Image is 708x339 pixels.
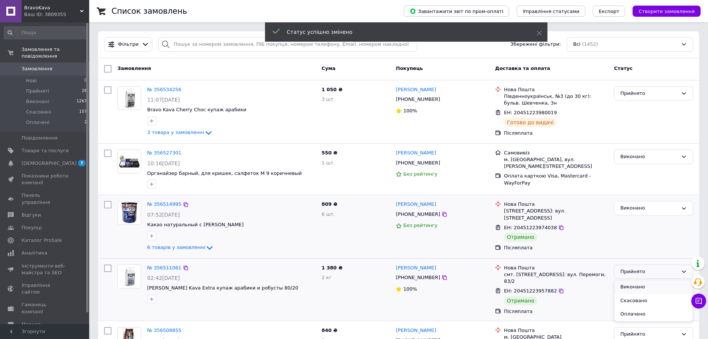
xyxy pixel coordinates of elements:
div: Отримано [504,296,537,305]
a: [PERSON_NAME] [396,150,436,157]
a: Фото товару [117,201,141,225]
span: Покупець [396,65,423,71]
a: № 356508855 [147,327,181,333]
span: Органайзер барный, для кришек, салфеток M 9 коричневый [147,170,302,176]
a: Фото товару [117,150,141,173]
span: Нові [26,77,37,84]
span: 157 [79,109,87,115]
div: [STREET_ADDRESS]: вул. [STREET_ADDRESS] [504,208,608,221]
span: Повідомлення [22,135,58,141]
span: Товари та послуги [22,147,69,154]
div: Виконано [620,204,678,212]
span: 100% [403,286,417,292]
a: 6 товарів у замовленні [147,244,214,250]
a: [PERSON_NAME] [396,265,436,272]
a: [PERSON_NAME] [396,86,436,93]
a: Какао натуральный с [PERSON_NAME] [147,222,244,227]
a: 3 товара у замовленні [147,129,213,135]
a: № 356514995 [147,201,181,207]
span: Замовлення [22,65,52,72]
div: Самовивіз [504,150,608,156]
span: Покупці [22,224,42,231]
div: Післяплата [504,244,608,251]
button: Управління статусами [517,6,585,17]
div: Ваш ID: 3809355 [24,11,89,18]
span: 11:07[DATE] [147,97,180,103]
span: Створити замовлення [639,9,695,14]
a: № 356511061 [147,265,181,271]
input: Пошук [4,26,88,39]
button: Чат з покупцем [691,294,706,308]
span: BravoKava [24,4,80,11]
h1: Список замовлень [111,7,187,16]
div: Отримано [504,233,537,242]
span: 840 ₴ [321,327,337,333]
button: Створити замовлення [633,6,701,17]
span: 1 380 ₴ [321,265,342,271]
div: Статус успішно змінено [287,28,518,36]
span: Показники роботи компанії [22,173,69,186]
span: (1452) [582,41,598,47]
span: ЕН: 20451223980019 [504,110,557,115]
span: 6 товарів у замовленні [147,244,205,250]
span: Без рейтингу [403,223,437,228]
span: Без рейтингу [403,171,437,177]
span: Аналітика [22,250,47,256]
button: Завантажити звіт по пром-оплаті [404,6,509,17]
span: Інструменти веб-майстра та SEO [22,263,69,276]
div: [PHONE_NUMBER] [394,158,442,168]
span: Фільтри [118,41,139,48]
span: 100% [403,108,417,113]
div: Післяплата [504,130,608,137]
div: Нова Пошта [504,201,608,208]
div: [PHONE_NUMBER] [394,210,442,219]
a: № 356534256 [147,87,181,92]
span: Прийняті [26,88,49,95]
span: Статус [614,65,633,71]
div: Нова Пошта [504,86,608,93]
span: 0 [84,77,87,84]
span: 2 кг [321,275,332,280]
span: 6 шт. [321,211,335,217]
li: Виконано [614,280,693,294]
div: [PHONE_NUMBER] [394,95,442,104]
div: смт. [STREET_ADDRESS]: вул. Перемоги, 83/2 [504,271,608,285]
span: Відгуки [22,212,41,218]
div: Виконано [620,153,678,161]
span: Завантажити звіт по пром-оплаті [410,8,503,15]
div: Оплата карткою Visa, Mastercard - WayForPay [504,173,608,186]
img: Фото товару [118,87,141,110]
li: Скасовано [614,294,693,308]
span: Експорт [599,9,620,14]
div: Післяплата [504,308,608,315]
a: [PERSON_NAME] [396,201,436,208]
span: Управління сайтом [22,282,69,295]
span: 1 050 ₴ [321,87,342,92]
span: Доставка та оплата [495,65,550,71]
span: Виконані [26,98,49,105]
div: [PHONE_NUMBER] [394,273,442,282]
span: 550 ₴ [321,150,337,156]
span: ЕН: 20451223957882 [504,288,557,294]
div: Південноукраїнськ, №3 (до 30 кг): бульв. Шевченка, 3н [504,93,608,106]
span: ЕН: 20451223974038 [504,225,557,230]
span: 3 товара у замовленні [147,130,204,135]
div: Прийнято [620,90,678,97]
span: 1267 [77,98,87,105]
span: Скасовані [26,109,51,115]
div: Нова Пошта [504,265,608,271]
span: Замовлення [117,65,151,71]
a: [PERSON_NAME] Kava Extra купаж арабики и робусты 80/20 [147,285,298,291]
span: Всі [573,41,581,48]
a: № 356527301 [147,150,181,156]
span: 3 шт. [321,96,335,102]
span: 10:16[DATE] [147,160,180,166]
span: Гаманець компанії [22,301,69,315]
span: Управління статусами [523,9,579,14]
div: м. [GEOGRAPHIC_DATA], вул. [PERSON_NAME][STREET_ADDRESS] [504,156,608,170]
a: Bravo Kava Сherry Choc купаж арабики [147,107,246,112]
span: [DEMOGRAPHIC_DATA] [22,160,77,167]
span: Cума [321,65,335,71]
